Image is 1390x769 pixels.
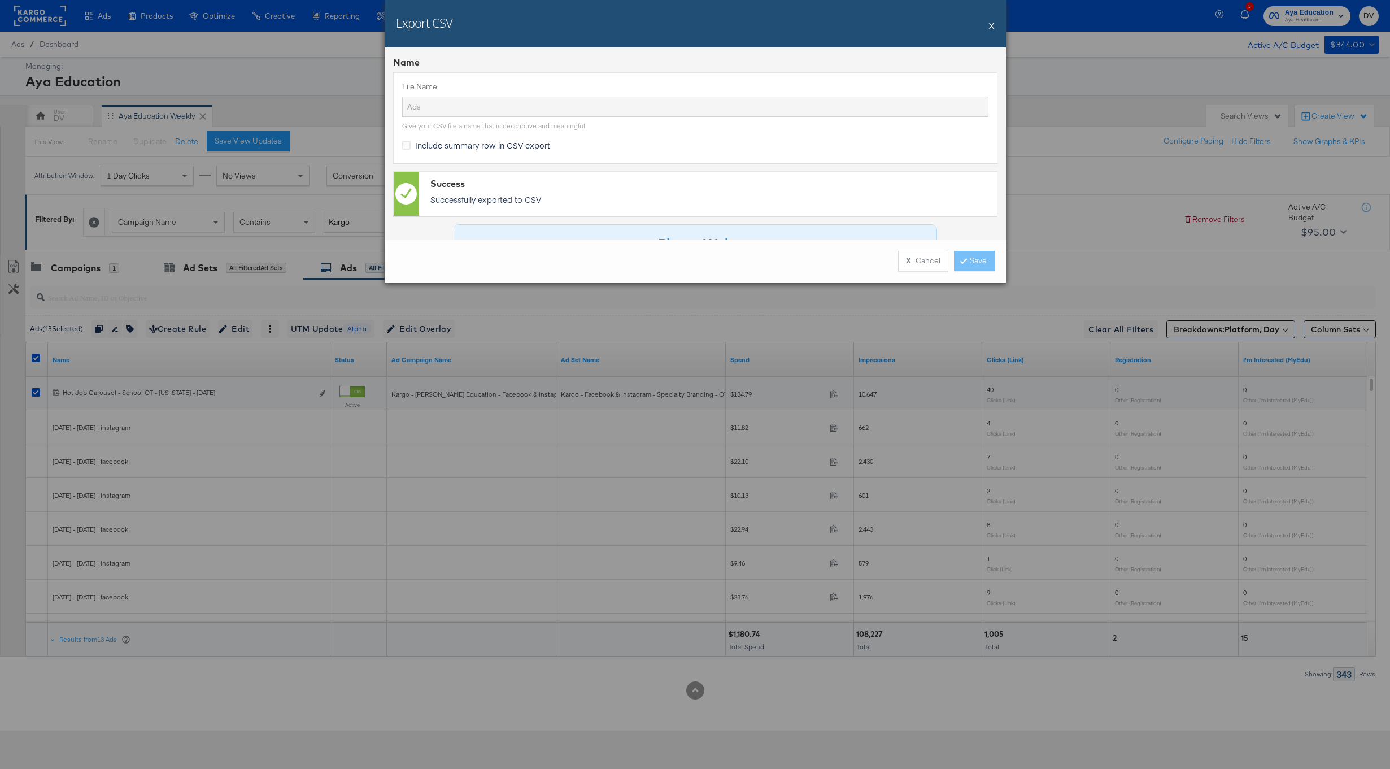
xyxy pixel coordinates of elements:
button: X [988,14,995,37]
p: Successfully exported to CSV [430,194,991,205]
label: File Name [402,81,988,92]
div: Success [430,177,991,190]
strong: Please Wait [658,233,733,252]
span: Include summary row in CSV export [415,140,550,151]
button: XCancel [898,251,948,271]
div: Name [393,56,997,69]
div: Give your CSV file a name that is descriptive and meaningful. [402,121,586,131]
strong: X [906,255,911,266]
h2: Export CSV [396,14,452,31]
